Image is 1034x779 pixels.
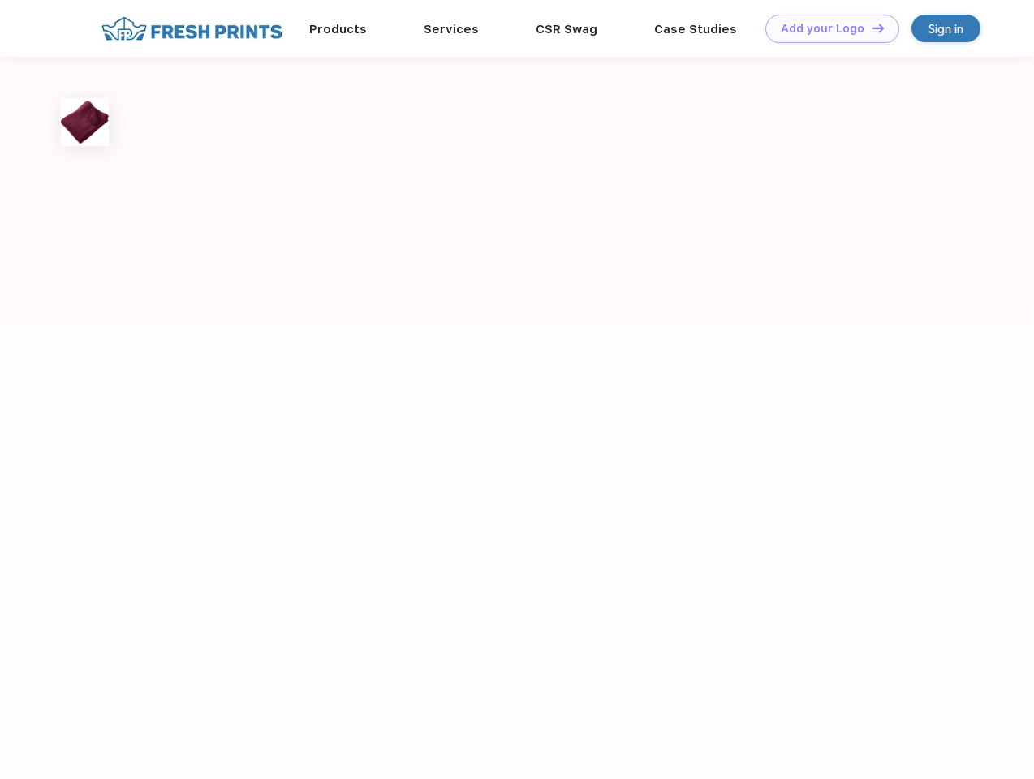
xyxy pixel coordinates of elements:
img: fo%20logo%202.webp [97,15,287,43]
div: Add your Logo [781,22,864,36]
div: Sign in [928,19,963,38]
img: func=resize&h=100 [61,98,109,146]
img: DT [872,24,884,32]
a: Products [309,22,367,37]
a: Sign in [911,15,980,42]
